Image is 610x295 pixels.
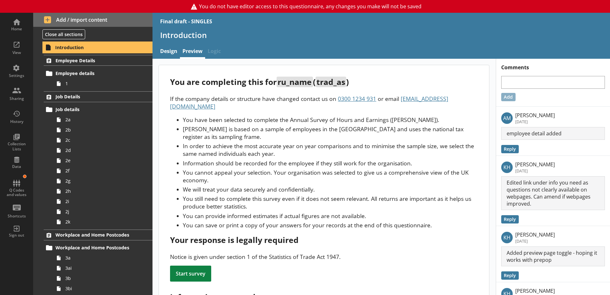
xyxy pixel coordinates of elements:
li: You still need to complete this survey even if it does not seem relevant. All returns are importa... [183,195,478,210]
a: 3b [54,273,152,284]
div: Data [5,164,28,169]
a: Introduction [43,42,152,52]
a: Design [158,45,180,59]
span: [EMAIL_ADDRESS][DOMAIN_NAME] [170,95,448,110]
div: Q Codes and values [5,188,28,197]
span: 2i [65,198,136,204]
p: [DATE] [515,119,555,125]
p: [PERSON_NAME] [515,287,555,294]
span: 3bi [65,285,136,291]
button: Reply [501,271,519,280]
span: 3b [65,275,136,281]
span: Job details [56,106,134,112]
div: Notice is given under section 1 of the Statistics of Trade Act 1947. [170,253,478,261]
div: Shortcuts [5,214,28,219]
p: [PERSON_NAME] [515,112,555,119]
span: Introduction [55,44,134,50]
span: Job Details [56,94,134,100]
li: Workplace and Home PostcodesWorkplace and Home Postcodes3a3ai3b3bi [33,230,152,294]
button: Reply [501,145,519,153]
a: Job Details [44,91,152,102]
li: Employee details1 [47,68,152,89]
li: Information should be recorded for the employee if they still work for the organisation. [183,159,478,167]
span: Add / import content [44,16,142,23]
span: 1 [65,80,136,87]
span: 2e [65,157,136,163]
div: Your response is legally required [170,235,478,245]
p: KH [501,162,513,173]
li: Job DetailsJob details2a2b2c2d2e2f2g2h2i2j2k [33,91,152,227]
button: Reply [501,215,519,223]
div: View [5,50,28,55]
span: 2g [65,178,136,184]
span: 2a [65,117,136,123]
a: 2i [54,196,152,207]
span: Employee Details [56,57,134,64]
span: Workplace and Home Postcodes [56,232,134,238]
a: Employee Details [44,55,152,66]
p: [DATE] [515,168,555,174]
a: 3ai [54,263,152,273]
a: Workplace and Home Postcodes [44,230,152,240]
span: Workplace and Home Postcodes [56,245,134,251]
div: Start survey [170,266,211,282]
a: Job details [44,104,152,115]
a: Workplace and Home Postcodes [44,243,152,253]
a: 2f [54,166,152,176]
p: Edited link under info you need as questions not clearly available on webpages. Can amend if webp... [501,176,605,210]
div: Settings [5,73,28,78]
a: Preview [180,45,205,59]
div: Sign out [5,233,28,238]
p: [PERSON_NAME] [515,231,555,238]
span: 2b [65,127,136,133]
div: History [5,119,28,124]
p: KH [501,232,513,243]
p: AM [501,112,513,124]
span: 2c [65,137,136,143]
a: 3bi [54,284,152,294]
li: Job details2a2b2c2d2e2f2g2h2i2j2k [47,104,152,227]
a: 2e [54,155,152,166]
a: Employee details [44,68,152,79]
a: 3a [54,253,152,263]
li: In order to achieve the most accurate year on year comparisons and to minimise the sample size, w... [183,142,478,157]
li: We will treat your data securely and confidentially. [183,185,478,193]
button: Close all sections [42,29,85,39]
li: Employee DetailsEmployee details1 [33,55,152,88]
div: Collection Lists [5,141,28,151]
a: 2c [54,135,152,145]
p: [DATE] [515,238,555,244]
div: Sharing [5,96,28,101]
button: Add / import content [33,13,152,27]
a: 2h [54,186,152,196]
a: 1 [54,79,152,89]
a: 2k [54,217,152,227]
h1: Introduction [160,30,602,40]
li: [PERSON_NAME] is based on a sample of employees in the [GEOGRAPHIC_DATA] and uses the national ta... [183,125,478,140]
li: You cannot appeal your selection. Your organisation was selected to give us a comprehensive view ... [183,169,478,184]
p: employee detail added [501,127,605,140]
div: Home [5,26,28,32]
div: You are completing this for ( ) [170,77,478,87]
li: You have been selected to complete the Annual Survey of Hours and Earnings ([PERSON_NAME]). [183,116,478,124]
span: 2h [65,188,136,194]
a: 2g [54,176,152,186]
a: 2j [54,207,152,217]
span: 2f [65,168,136,174]
a: 2b [54,125,152,135]
span: 3a [65,255,136,261]
a: 2d [54,145,152,155]
span: Logic [205,45,223,59]
li: You can save or print a copy of your answers for your records at the end of this questionnaire. [183,221,478,229]
span: 2j [65,208,136,215]
div: Final draft - SINGLES [160,18,212,25]
span: 2k [65,219,136,225]
span: 3ai [65,265,136,271]
p: [PERSON_NAME] [515,161,555,168]
span: 0300 1234 931 [338,95,376,102]
li: Workplace and Home Postcodes3a3ai3b3bi [47,243,152,294]
a: 2a [54,115,152,125]
p: Added preview page toggle - hoping it works with prepop [501,246,605,266]
li: You can provide informed estimates if actual figures are not available. [183,212,478,220]
span: 2d [65,147,136,153]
